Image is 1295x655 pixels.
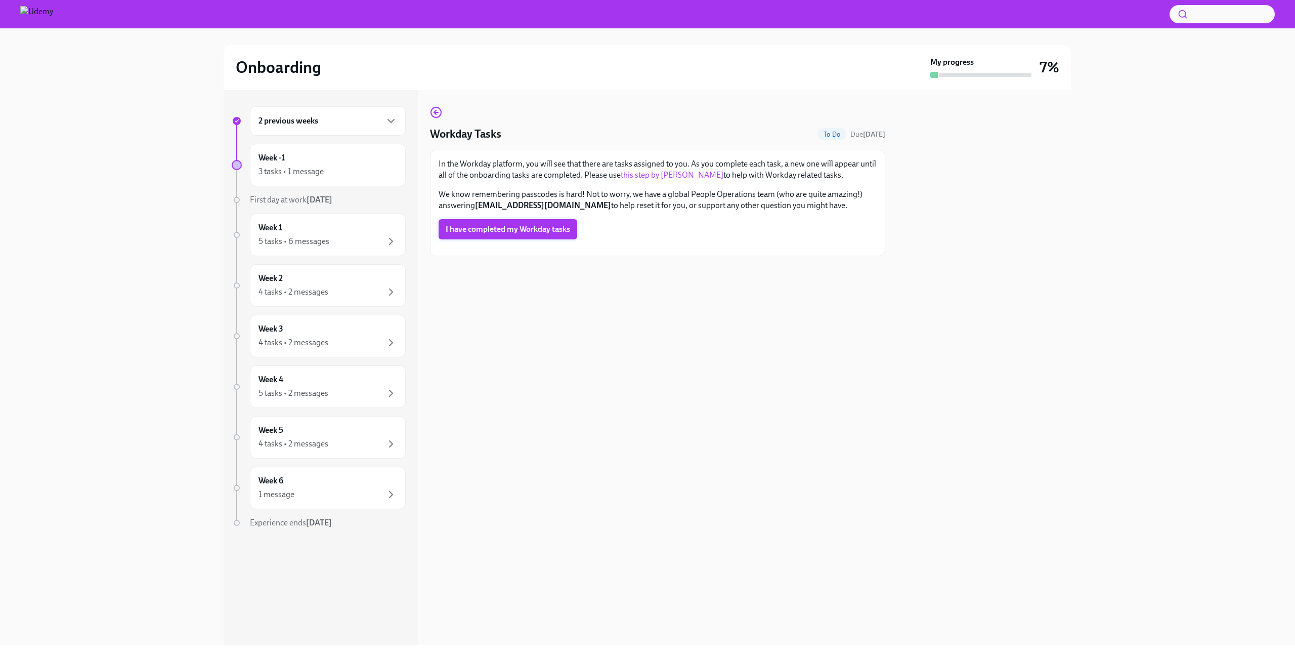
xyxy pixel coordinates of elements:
[475,200,611,210] strong: [EMAIL_ADDRESS][DOMAIN_NAME]
[250,106,406,136] div: 2 previous weeks
[258,166,324,177] div: 3 tasks • 1 message
[430,127,501,142] h4: Workday Tasks
[850,130,885,139] span: August 18th, 2025 10:00
[306,518,332,527] strong: [DATE]
[258,337,328,348] div: 4 tasks • 2 messages
[817,131,846,138] span: To Do
[258,222,282,233] h6: Week 1
[258,236,329,247] div: 5 tasks • 6 messages
[258,374,283,385] h6: Week 4
[850,130,885,139] span: Due
[258,273,283,284] h6: Week 2
[930,57,974,68] strong: My progress
[232,214,406,256] a: Week 15 tasks • 6 messages
[232,144,406,186] a: Week -13 tasks • 1 message
[232,194,406,206] a: First day at work[DATE]
[236,57,321,77] h2: Onboarding
[232,365,406,408] a: Week 45 tasks • 2 messages
[232,467,406,509] a: Week 61 message
[439,158,877,181] p: In the Workday platform, you will see that there are tasks assigned to you. As you complete each ...
[258,388,328,399] div: 5 tasks • 2 messages
[439,189,877,211] p: We know remembering passcodes is hard! Not to worry, we have a global People Operations team (who...
[258,152,285,163] h6: Week -1
[232,264,406,307] a: Week 24 tasks • 2 messages
[258,438,328,449] div: 4 tasks • 2 messages
[232,315,406,357] a: Week 34 tasks • 2 messages
[232,416,406,459] a: Week 54 tasks • 2 messages
[258,323,283,335] h6: Week 3
[250,195,332,204] span: First day at work
[250,518,332,527] span: Experience ends
[439,219,577,239] button: I have completed my Workday tasks
[621,170,723,180] a: this step by [PERSON_NAME]
[307,195,332,204] strong: [DATE]
[258,425,283,436] h6: Week 5
[258,489,294,500] div: 1 message
[20,6,53,22] img: Udemy
[258,115,318,127] h6: 2 previous weeks
[258,475,283,486] h6: Week 6
[1040,58,1059,76] h3: 7%
[258,286,328,298] div: 4 tasks • 2 messages
[446,224,570,234] span: I have completed my Workday tasks
[863,130,885,139] strong: [DATE]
